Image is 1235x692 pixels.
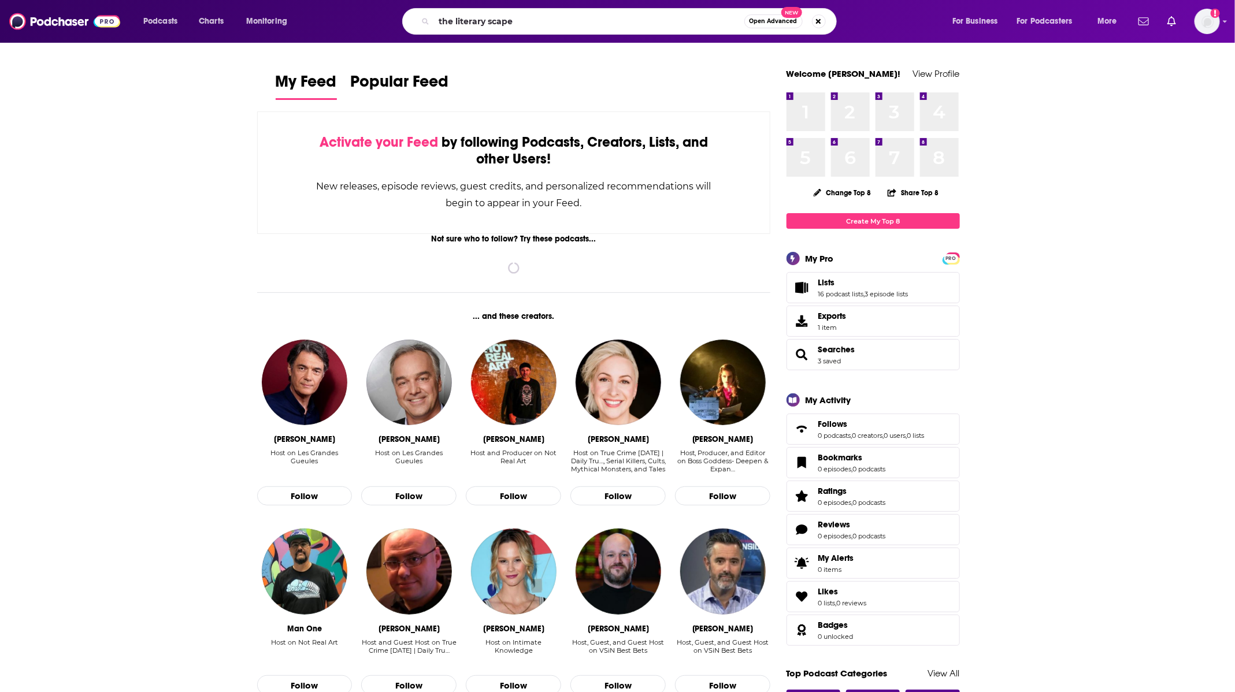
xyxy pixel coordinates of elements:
[143,13,177,29] span: Podcasts
[262,529,347,614] img: Man One
[483,434,544,444] div: Scott Power
[906,431,907,440] span: ,
[316,134,713,168] div: by following Podcasts, Creators, Lists, and other Users!
[818,323,847,332] span: 1 item
[818,498,852,507] a: 0 episodes
[257,311,771,321] div: ... and these creators.
[257,449,353,474] div: Host on Les Grandes Gueules
[807,185,878,200] button: Change Top 8
[361,638,457,654] div: Host and Guest Host on True Crime [DATE] | Daily Tru…
[257,449,353,465] div: Host on Les Grandes Gueules
[483,624,544,634] div: Meghan Edmonds
[818,277,908,288] a: Lists
[262,340,347,425] a: Alain Marschall
[471,529,557,614] img: Meghan Edmonds
[787,306,960,337] a: Exports
[238,12,302,31] button: open menu
[680,529,766,614] a: Dave Ross
[853,465,886,473] a: 0 podcasts
[316,178,713,211] div: New releases, episode reviews, guest credits, and personalized recommendations will begin to appe...
[787,68,901,79] a: Welcome [PERSON_NAME]!
[818,553,854,563] span: My Alerts
[675,449,770,473] div: Host, Producer, and Editor on Boss Goddess- Deepen & Expan…
[680,340,766,425] a: Christina Barsi
[791,488,814,504] a: Ratings
[1163,12,1181,31] a: Show notifications dropdown
[818,519,851,530] span: Reviews
[1097,13,1117,29] span: More
[271,638,338,646] div: Host on Not Real Art
[818,419,925,429] a: Follows
[853,532,886,540] a: 0 podcasts
[787,548,960,579] a: My Alerts
[1089,12,1132,31] button: open menu
[588,434,649,444] div: Vanessa Richardson
[276,72,337,98] span: My Feed
[952,13,998,29] span: For Business
[913,68,960,79] a: View Profile
[944,254,958,262] a: PRO
[806,395,851,405] div: My Activity
[791,313,814,329] span: Exports
[413,8,848,35] div: Search podcasts, credits, & more...
[852,465,853,473] span: ,
[787,339,960,370] span: Searches
[944,12,1013,31] button: open menu
[791,455,814,471] a: Bookmarks
[246,13,287,29] span: Monitoring
[576,529,661,614] img: Wes Reynolds
[351,72,449,98] span: Popular Feed
[675,449,770,474] div: Host, Producer, and Editor on Boss Goddess- Deepen & Expan…
[576,340,661,425] img: Vanessa Richardson
[379,624,440,634] div: Tony Brueski
[750,18,798,24] span: Open Advanced
[434,12,744,31] input: Search podcasts, credits, & more...
[274,434,335,444] div: Alain Marschall
[944,254,958,263] span: PRO
[287,624,322,634] div: Man One
[818,620,848,630] span: Badges
[818,311,847,321] span: Exports
[818,586,867,597] a: Likes
[276,72,337,100] a: My Feed
[787,213,960,229] a: Create My Top 8
[361,486,457,506] button: Follow
[791,555,814,571] span: My Alerts
[570,638,666,654] div: Host, Guest, and Guest Host on VSiN Best Bets
[781,7,802,18] span: New
[570,638,666,663] div: Host, Guest, and Guest Host on VSiN Best Bets
[818,532,852,540] a: 0 episodes
[471,340,557,425] a: Scott Power
[787,615,960,646] span: Badges
[466,486,561,506] button: Follow
[791,622,814,638] a: Badges
[361,449,457,474] div: Host on Les Grandes Gueules
[818,357,841,365] a: 3 saved
[791,589,814,605] a: Likes
[818,565,854,574] span: 0 items
[818,465,852,473] a: 0 episodes
[818,599,836,607] a: 0 lists
[1134,12,1154,31] a: Show notifications dropdown
[883,431,884,440] span: ,
[791,347,814,363] a: Searches
[675,638,770,654] div: Host, Guest, and Guest Host on VSiN Best Bets
[675,486,770,506] button: Follow
[1195,9,1220,34] span: Logged in as ZoeJethani
[1010,12,1089,31] button: open menu
[818,452,886,463] a: Bookmarks
[570,449,666,473] div: Host on True Crime [DATE] | Daily Tru…, Serial Killers, Cults, Mythical Monsters, and Tales
[864,290,865,298] span: ,
[351,72,449,100] a: Popular Feed
[692,624,754,634] div: Dave Ross
[9,10,120,32] img: Podchaser - Follow, Share and Rate Podcasts
[570,449,666,474] div: Host on True Crime Today | Daily Tru…, Serial Killers, Cults, Mythical Monsters, and Tales
[818,290,864,298] a: 16 podcast lists
[907,431,925,440] a: 0 lists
